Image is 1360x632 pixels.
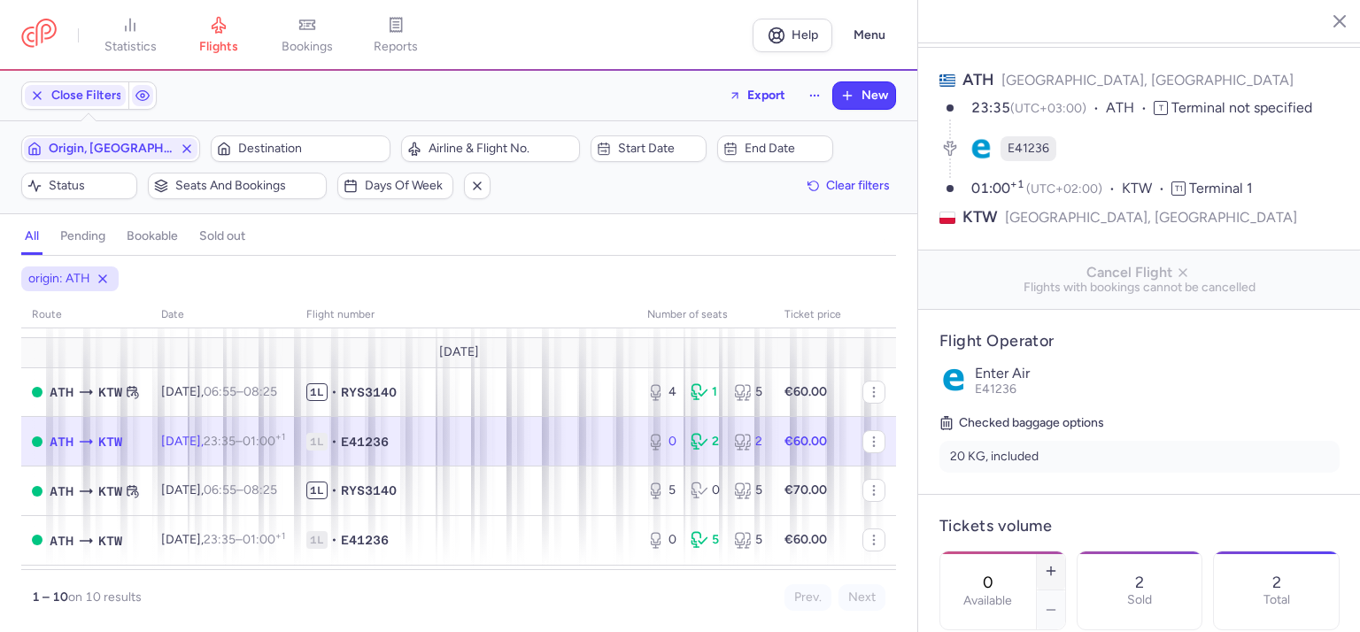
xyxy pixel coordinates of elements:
[1026,181,1102,197] span: (UTC+02:00)
[263,16,352,55] a: bookings
[401,135,580,162] button: Airline & Flight No.
[21,19,57,51] a: CitizenPlane red outlined logo
[637,302,774,328] th: number of seats
[591,135,707,162] button: Start date
[21,135,200,162] button: Origin, [GEOGRAPHIC_DATA]
[647,482,676,499] div: 5
[826,179,890,192] span: Clear filters
[86,16,174,55] a: statistics
[838,584,885,611] button: Next
[971,180,1026,197] time: 01:00
[204,482,236,497] time: 06:55
[28,270,90,288] span: origin: ATH
[275,431,285,443] sup: +1
[971,99,1010,116] time: 23:35
[365,179,447,193] span: Days of week
[1106,98,1154,119] span: ATH
[774,302,852,328] th: Ticket price
[939,441,1340,473] li: 20 KG, included
[243,384,277,399] time: 08:25
[647,383,676,401] div: 4
[1010,101,1086,116] span: (UTC+03:00)
[49,179,131,193] span: Status
[1272,574,1281,591] p: 2
[1127,593,1152,607] p: Sold
[331,383,337,401] span: •
[932,265,1347,281] span: Cancel Flight
[204,384,236,399] time: 06:55
[21,302,151,328] th: route
[784,584,831,611] button: Prev.
[734,383,763,401] div: 5
[204,482,277,497] span: –
[68,590,142,605] span: on 10 results
[238,142,383,156] span: Destination
[211,135,390,162] button: Destination
[243,434,285,449] time: 01:00
[161,434,285,449] span: [DATE],
[647,531,676,549] div: 0
[204,532,285,547] span: –
[50,531,73,551] span: Athens International Airport, Athens, Greece
[1135,574,1144,591] p: 2
[306,383,328,401] span: 1L
[331,482,337,499] span: •
[341,383,397,401] span: RYS3140
[161,384,277,399] span: [DATE],
[429,142,574,156] span: Airline & Flight No.
[243,482,277,497] time: 08:25
[275,530,285,542] sup: +1
[175,179,321,193] span: Seats and bookings
[939,366,968,394] img: Enter Air logo
[691,433,720,451] div: 2
[1189,180,1253,197] span: Terminal 1
[32,590,68,605] strong: 1 – 10
[1171,181,1186,196] span: T1
[306,531,328,549] span: 1L
[243,532,285,547] time: 01:00
[939,412,1340,434] h5: Checked baggage options
[862,89,888,103] span: New
[1005,206,1297,228] span: [GEOGRAPHIC_DATA], [GEOGRAPHIC_DATA]
[337,173,453,199] button: Days of week
[21,173,137,199] button: Status
[51,89,122,103] span: Close Filters
[691,531,720,549] div: 5
[161,482,277,497] span: [DATE],
[199,228,245,244] h4: sold out
[98,482,122,501] span: Pyrzowice, Katowice, Poland
[374,39,418,55] span: reports
[60,228,105,244] h4: pending
[618,142,700,156] span: Start date
[747,89,785,102] span: Export
[127,228,178,244] h4: bookable
[148,173,327,199] button: Seats and bookings
[1171,99,1312,116] span: Terminal not specified
[1001,72,1294,89] span: [GEOGRAPHIC_DATA], [GEOGRAPHIC_DATA]
[341,482,397,499] span: RYS3140
[306,482,328,499] span: 1L
[1010,178,1024,190] sup: +1
[792,28,818,42] span: Help
[801,173,896,199] button: Clear filters
[49,142,173,156] span: Origin, [GEOGRAPHIC_DATA]
[734,482,763,499] div: 5
[843,19,896,52] button: Menu
[306,433,328,451] span: 1L
[25,228,39,244] h4: all
[50,382,73,402] span: Athens International Airport, Athens, Greece
[691,482,720,499] div: 0
[1263,593,1290,607] p: Total
[734,531,763,549] div: 5
[341,433,389,451] span: E41236
[784,434,827,449] strong: €60.00
[691,383,720,401] div: 1
[975,366,1340,382] p: Enter Air
[439,345,479,359] span: [DATE]
[939,516,1340,536] h4: Tickets volume
[151,302,296,328] th: date
[734,433,763,451] div: 2
[932,281,1347,295] span: Flights with bookings cannot be cancelled
[1154,101,1168,115] span: T
[282,39,333,55] span: bookings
